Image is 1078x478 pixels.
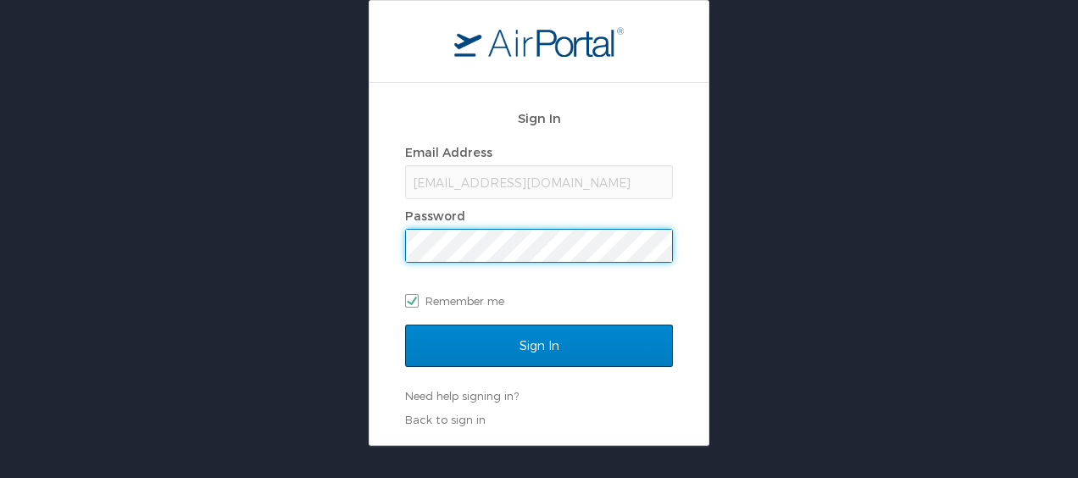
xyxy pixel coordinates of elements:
label: Remember me [405,288,673,314]
img: logo [454,26,624,57]
a: Back to sign in [405,413,486,426]
label: Password [405,208,465,223]
label: Email Address [405,145,492,159]
h2: Sign In [405,108,673,128]
input: Sign In [405,325,673,367]
a: Need help signing in? [405,389,519,403]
